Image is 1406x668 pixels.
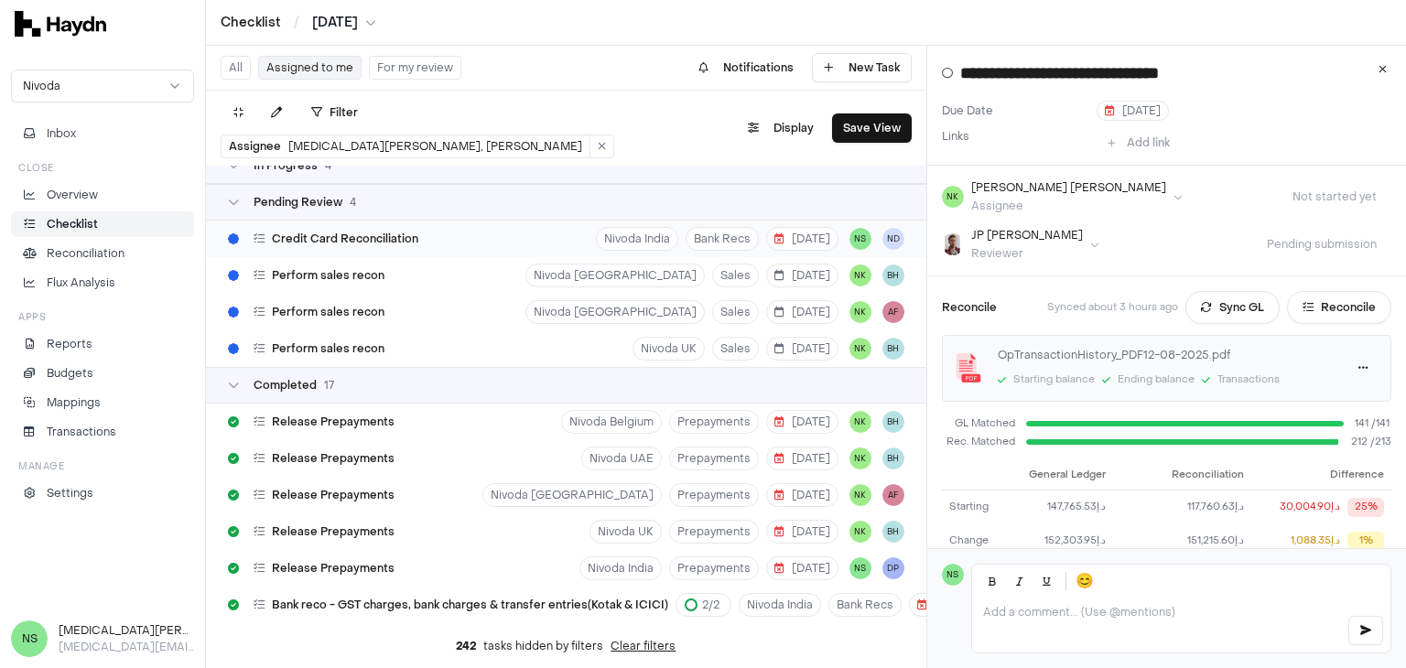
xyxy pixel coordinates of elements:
[1355,416,1391,432] span: 141 / 141
[766,556,838,580] button: [DATE]
[942,524,1006,558] td: Change
[942,180,1183,213] button: NK[PERSON_NAME] [PERSON_NAME]Assignee
[971,246,1083,261] div: Reviewer
[596,227,678,251] button: Nivoda India
[832,113,912,143] button: Save View
[686,227,759,251] button: Bank Recs
[702,598,719,612] span: 2 / 2
[258,56,362,80] button: Assigned to me
[669,447,759,470] button: Prepayments
[1251,461,1391,490] th: Difference
[47,394,101,411] p: Mappings
[766,300,838,324] button: [DATE]
[812,53,912,82] button: New Task
[581,447,662,470] button: Nivoda UAE
[739,593,821,617] button: Nivoda India
[11,620,48,657] span: NS
[979,568,1005,594] button: Bold (Ctrl+B)
[1187,500,1244,515] span: د.إ117,760.63
[669,410,759,434] button: Prepayments
[1013,372,1095,388] div: Starting balance
[525,300,705,324] button: Nivoda [GEOGRAPHIC_DATA]
[971,199,1166,213] div: Assignee
[325,158,331,173] span: 4
[1287,291,1391,324] button: Reconcile
[15,11,106,37] img: svg+xml,%3c
[456,639,476,653] span: 242
[687,53,805,82] button: Notifications
[1105,103,1161,118] span: [DATE]
[11,361,194,386] a: Budgets
[766,410,838,434] button: [DATE]
[669,520,759,544] button: Prepayments
[849,557,871,579] span: NS
[272,268,384,283] span: Perform sales recon
[766,447,838,470] button: [DATE]
[561,410,662,434] button: Nivoda Belgium
[589,520,662,544] button: Nivoda UK
[669,483,759,507] button: Prepayments
[882,228,904,250] button: ND
[849,264,871,286] button: NK
[272,415,395,429] span: Release Prepayments
[11,419,194,445] a: Transactions
[272,305,384,319] span: Perform sales recon
[774,524,830,539] span: [DATE]
[942,299,997,316] h3: Reconcile
[1072,568,1098,594] button: 😊
[849,411,871,433] button: NK
[47,245,124,262] p: Reconciliation
[11,241,194,266] a: Reconciliation
[712,300,759,324] button: Sales
[1278,189,1391,204] span: Not started yet
[290,13,303,31] span: /
[312,14,376,32] button: [DATE]
[272,561,395,576] span: Release Prepayments
[1351,435,1391,450] span: 212 / 213
[1291,533,1340,549] div: د.إ1,088.35
[882,301,904,323] button: AF
[1347,498,1384,517] div: 25%
[1012,500,1106,515] div: د.إ147,765.53
[849,447,871,469] button: NK
[942,435,1015,450] div: Rec. Matched
[849,484,871,506] button: NK
[1280,500,1340,515] div: د.إ30,004.90
[942,228,1099,261] button: JP SmitJP [PERSON_NAME]Reviewer
[300,98,369,127] button: Filter
[1012,533,1106,549] div: د.إ152,303.95
[1120,500,1244,515] button: د.إ117,760.63
[579,556,662,580] button: Nivoda India
[942,186,964,208] span: NK
[1076,570,1094,592] span: 😊
[272,232,418,246] span: Credit Card Reconciliation
[369,56,461,80] button: For my review
[849,521,871,543] button: NK
[882,521,904,543] span: BH
[221,14,281,32] a: Checklist
[882,447,904,469] span: BH
[59,639,194,655] p: [MEDICAL_DATA][EMAIL_ADDRESS][DOMAIN_NAME]
[1034,568,1060,594] button: Underline (Ctrl+U)
[712,337,759,361] button: Sales
[737,113,825,143] button: Display
[482,483,662,507] button: Nivoda [GEOGRAPHIC_DATA]
[1347,532,1384,551] div: 1%
[828,593,902,617] button: Bank Recs
[59,622,194,639] h3: [MEDICAL_DATA][PERSON_NAME]
[882,484,904,506] button: AF
[882,264,904,286] button: BH
[11,390,194,415] a: Mappings
[971,228,1083,242] div: JP [PERSON_NAME]
[849,228,871,250] span: NS
[774,488,830,502] span: [DATE]
[849,338,871,360] button: NK
[882,338,904,360] button: BH
[849,301,871,323] span: NK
